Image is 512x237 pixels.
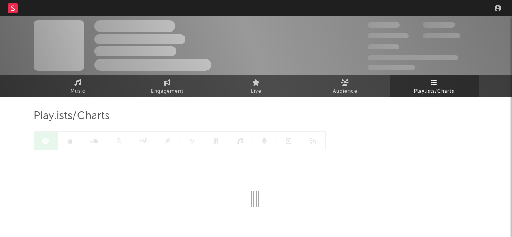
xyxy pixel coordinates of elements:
[423,22,455,28] span: 100.000
[368,65,415,70] span: Jump Score: 85.0
[368,22,400,28] span: 300.000
[368,44,399,49] span: 100.000
[70,87,85,96] span: Music
[333,87,357,96] span: Audience
[301,75,390,97] a: Audience
[34,111,110,121] span: Playlists/Charts
[123,75,212,97] a: Engagement
[368,33,409,38] span: 50.000.000
[368,55,458,60] span: 50.000.000 Monthly Listeners
[251,87,261,96] span: Live
[212,75,301,97] a: Live
[423,33,460,38] span: 1.000.000
[414,87,454,96] span: Playlists/Charts
[390,75,479,97] a: Playlists/Charts
[34,75,123,97] a: Music
[151,87,183,96] span: Engagement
